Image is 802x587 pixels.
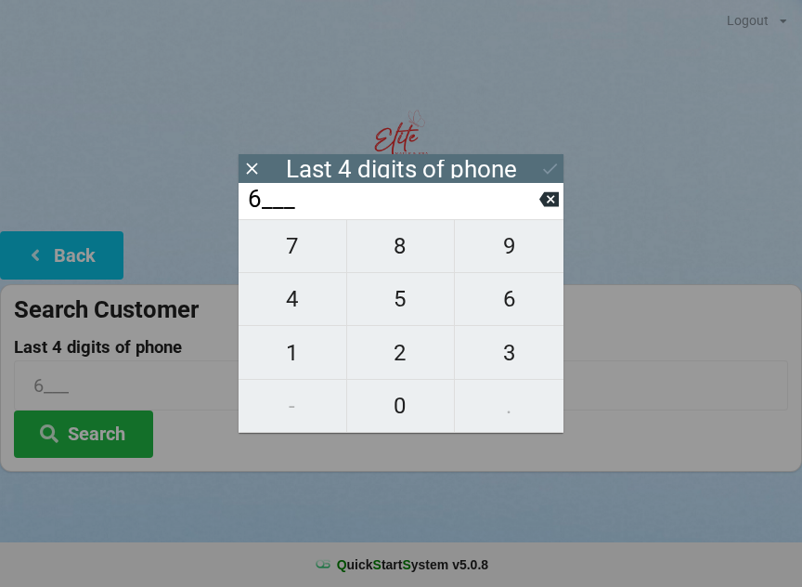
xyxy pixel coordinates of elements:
[347,273,456,326] button: 5
[455,273,563,326] button: 6
[347,386,455,425] span: 0
[239,227,346,266] span: 7
[455,326,563,379] button: 3
[347,326,456,379] button: 2
[347,333,455,372] span: 2
[239,273,347,326] button: 4
[455,333,563,372] span: 3
[347,219,456,273] button: 8
[455,227,563,266] span: 9
[455,280,563,319] span: 6
[239,280,346,319] span: 4
[239,333,346,372] span: 1
[455,219,563,273] button: 9
[347,227,455,266] span: 8
[239,219,347,273] button: 7
[239,326,347,379] button: 1
[347,380,456,433] button: 0
[347,280,455,319] span: 5
[286,160,517,178] div: Last 4 digits of phone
